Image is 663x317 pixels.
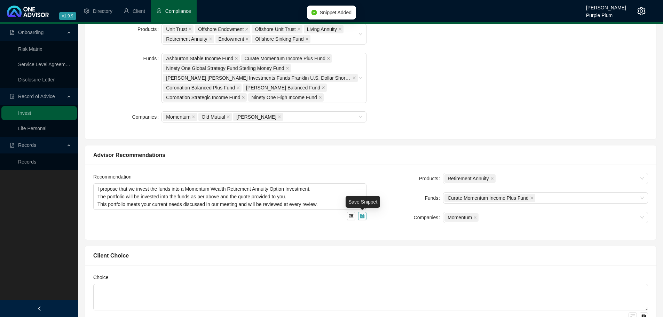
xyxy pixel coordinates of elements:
[637,7,646,15] span: setting
[93,173,136,181] label: Recommendation
[219,35,244,43] span: Endowment
[215,35,251,43] span: Endowment
[188,27,192,31] span: close
[10,94,15,99] span: file-done
[18,159,36,165] a: Records
[18,110,31,116] a: Invest
[165,8,191,14] span: Compliance
[59,12,76,20] span: v1.9.9
[311,10,317,15] span: check-circle
[202,113,225,121] span: Old Mutual
[166,84,235,92] span: Coronation Balanced Plus Fund
[586,2,626,9] div: [PERSON_NAME]
[307,25,337,33] span: Living Annuity
[444,174,495,183] span: Retirement Annuity
[353,76,356,80] span: close
[297,27,301,31] span: close
[163,64,291,72] span: Ninety One Global Strategy Fund Sterling Money Fund
[18,46,42,52] a: Risk Matrix
[425,192,443,204] label: Funds
[163,35,214,43] span: Retirement Annuity
[124,8,129,14] span: user
[251,94,317,101] span: Ninety One High Income Fund
[338,27,342,31] span: close
[166,64,284,72] span: Ninety One Global Strategy Fund Sterling Money Fund
[166,35,207,43] span: Retirement Annuity
[93,274,113,281] label: Choice
[7,6,49,17] img: 2df55531c6924b55f21c4cf5d4484680-logo-light.svg
[318,96,322,99] span: close
[93,8,112,14] span: Directory
[163,93,247,102] span: Coronation Strategic Income Fund
[346,196,380,208] div: Save Snippet
[163,113,197,121] span: Momentum
[163,84,242,92] span: Coronation Balanced Plus Fund
[18,30,44,35] span: Onboarding
[490,177,494,180] span: close
[198,113,232,121] span: Old Mutual
[143,53,161,64] label: Funds
[242,96,245,99] span: close
[252,35,310,43] span: Offshore Sinking Fund
[241,54,332,63] span: Curate Momentum Income Plus Fund
[18,62,72,67] a: Service Level Agreement
[245,27,248,31] span: close
[37,306,42,311] span: left
[245,37,249,41] span: close
[163,54,240,63] span: Ashburton Stable Income Fund
[419,173,443,184] label: Products
[192,115,195,119] span: close
[286,66,289,70] span: close
[320,9,352,16] span: Snippet Added
[244,55,325,62] span: Curate Momentum Income Plus Fund
[448,214,472,221] span: Momentum
[84,8,89,14] span: setting
[235,57,238,60] span: close
[414,212,443,223] label: Companies
[448,175,489,182] span: Retirement Annuity
[195,25,250,33] span: Offshore Endowment
[163,25,194,33] span: Unit Trust
[93,251,648,260] div: Client Choice
[166,74,351,82] span: [PERSON_NAME] [PERSON_NAME] Investments Funds Franklin U.S. Dollar Short-Term Money Market Fund
[304,25,344,33] span: Living Annuity
[18,126,47,131] a: Life Personal
[349,214,354,219] span: menu-unfold
[227,115,230,119] span: close
[252,25,302,33] span: Offshore Unit Trust
[133,8,145,14] span: Client
[586,9,626,17] div: Purple Plum
[327,57,330,60] span: close
[243,84,327,92] span: Allan Gray Balanced Fund
[166,25,187,33] span: Unit Trust
[209,37,212,41] span: close
[448,194,529,202] span: Curate Momentum Income Plus Fund
[166,94,240,101] span: Coronation Strategic Income Fund
[444,194,535,202] span: Curate Momentum Income Plus Fund
[93,151,648,159] div: Advisor Recommendations
[137,24,161,35] label: Products
[93,183,366,210] textarea: I propose that we invest the funds into a Momentum Wealth Retirement Annuity Option Investment. T...
[322,86,325,89] span: close
[10,143,15,148] span: file-pdf
[255,35,303,43] span: Offshore Sinking Fund
[255,25,295,33] span: Offshore Unit Trust
[18,77,55,82] a: Disclosure Letter
[18,94,55,99] span: Record of Advice
[132,111,162,122] label: Companies
[156,8,162,14] span: safety
[444,213,479,222] span: Momentum
[163,74,358,82] span: Franklin Templeton Investments Funds Franklin U.S. Dollar Short-Term Money Market Fund
[166,113,190,121] span: Momentum
[473,216,477,219] span: close
[10,30,15,35] span: file-pdf
[166,55,233,62] span: Ashburton Stable Income Fund
[233,113,283,121] span: Allan Gray
[305,37,309,41] span: close
[530,196,534,200] span: close
[236,86,240,89] span: close
[18,142,36,148] span: Records
[278,115,281,119] span: close
[246,84,320,92] span: [PERSON_NAME] Balanced Fund
[198,25,244,33] span: Offshore Endowment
